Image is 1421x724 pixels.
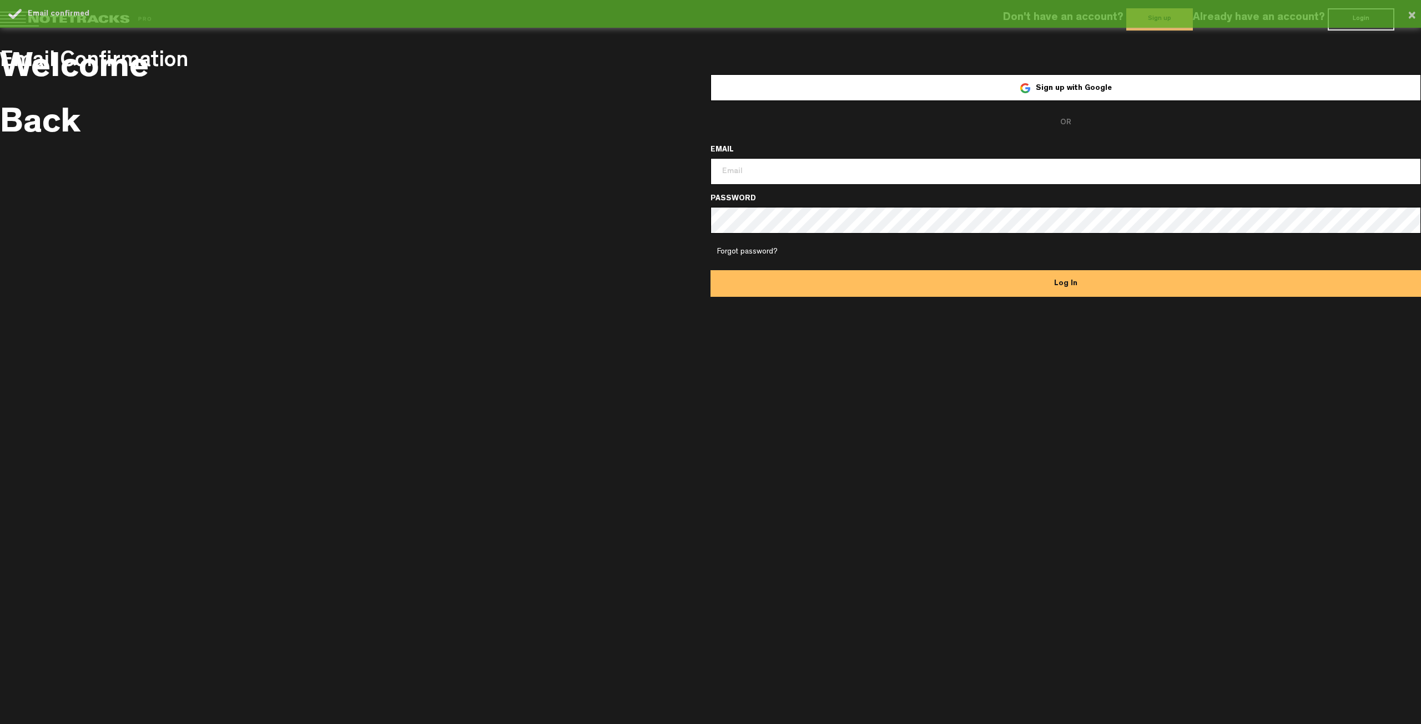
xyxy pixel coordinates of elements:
span: Sign up with Google [1036,84,1112,92]
a: Forgot password? [717,246,1414,257]
button: × [1408,5,1416,27]
span: OR [710,109,1421,136]
label: PASSWORD [710,193,756,204]
label: EMAIL [710,144,734,155]
input: Email [710,158,1421,185]
div: Email confirmed [28,8,1413,19]
button: Log In [710,270,1421,297]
